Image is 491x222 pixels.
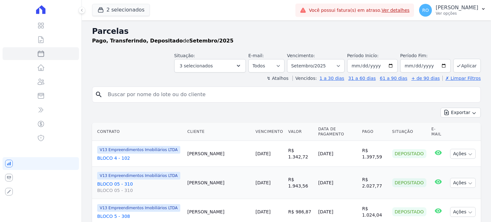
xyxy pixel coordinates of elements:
[316,167,359,199] td: [DATE]
[97,181,182,194] a: BLOCO 05 - 310BLOCO 05 - 310
[450,149,476,159] button: Ações
[382,8,410,13] a: Ver detalhes
[392,178,426,187] div: Depositado
[255,180,270,185] a: [DATE]
[360,123,390,141] th: Pago
[97,146,180,154] span: V13 Empreendimentos Imobiliários LTDA
[189,38,233,44] strong: Setembro/2025
[450,207,476,217] button: Ações
[442,76,481,81] a: ✗ Limpar Filtros
[174,53,195,58] label: Situação:
[360,141,390,167] td: R$ 1.397,59
[309,7,409,14] span: Você possui fatura(s) em atraso.
[440,108,481,118] button: Exportar
[292,76,317,81] label: Vencidos:
[347,53,378,58] label: Período Inicío:
[174,59,246,73] button: 3 selecionados
[316,123,359,141] th: Data de Pagamento
[286,167,316,199] td: R$ 1.943,56
[92,26,481,37] h2: Parcelas
[360,167,390,199] td: R$ 2.027,77
[348,76,376,81] a: 31 a 60 dias
[436,11,478,16] p: Ver opções
[248,53,264,58] label: E-mail:
[97,172,180,180] span: V13 Empreendimentos Imobiliários LTDA
[380,76,407,81] a: 61 a 90 dias
[422,8,429,12] span: RO
[255,209,270,214] a: [DATE]
[414,1,491,19] button: RO [PERSON_NAME] Ver opções
[97,213,182,219] a: BLOCO 5 - 308
[92,38,183,44] strong: Pago, Transferindo, Depositado
[92,37,233,45] p: de
[390,123,429,141] th: Situação
[92,4,150,16] button: 2 selecionados
[411,76,440,81] a: + de 90 dias
[286,141,316,167] td: R$ 1.342,72
[320,76,344,81] a: 1 a 30 dias
[286,123,316,141] th: Valor
[450,178,476,188] button: Ações
[287,53,315,58] label: Vencimento:
[97,204,180,212] span: V13 Empreendimentos Imobiliários LTDA
[429,123,448,141] th: E-mail
[253,123,285,141] th: Vencimento
[316,141,359,167] td: [DATE]
[185,141,253,167] td: [PERSON_NAME]
[392,149,426,158] div: Depositado
[97,187,182,194] span: BLOCO 05 - 310
[453,59,481,73] button: Aplicar
[97,155,182,161] a: BLOCO 4 - 102
[185,167,253,199] td: [PERSON_NAME]
[392,207,426,216] div: Depositado
[255,151,270,156] a: [DATE]
[104,88,478,101] input: Buscar por nome do lote ou do cliente
[92,123,185,141] th: Contrato
[267,76,288,81] label: ↯ Atalhos
[400,52,451,59] label: Período Fim:
[95,91,103,98] i: search
[180,62,213,70] span: 3 selecionados
[436,4,478,11] p: [PERSON_NAME]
